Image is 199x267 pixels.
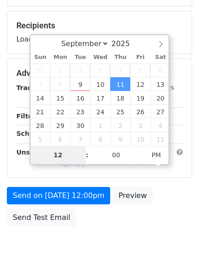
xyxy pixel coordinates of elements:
[70,132,90,146] span: October 7, 2025
[50,105,70,118] span: September 22, 2025
[31,54,51,60] span: Sun
[88,146,144,164] input: Minute
[70,91,90,105] span: September 16, 2025
[31,105,51,118] span: September 21, 2025
[16,112,40,120] strong: Filters
[50,77,70,91] span: September 8, 2025
[90,77,110,91] span: September 10, 2025
[110,132,130,146] span: October 9, 2025
[90,105,110,118] span: September 24, 2025
[16,21,183,44] div: Loading...
[150,64,170,77] span: September 6, 2025
[16,68,183,78] h5: Advanced
[90,54,110,60] span: Wed
[90,64,110,77] span: September 3, 2025
[150,91,170,105] span: September 20, 2025
[153,223,199,267] iframe: Chat Widget
[150,118,170,132] span: October 4, 2025
[110,118,130,132] span: October 2, 2025
[31,64,51,77] span: August 31, 2025
[31,77,51,91] span: September 7, 2025
[50,118,70,132] span: September 29, 2025
[50,64,70,77] span: September 1, 2025
[90,132,110,146] span: October 8, 2025
[16,130,49,137] strong: Schedule
[70,64,90,77] span: September 2, 2025
[150,132,170,146] span: October 11, 2025
[110,54,130,60] span: Thu
[150,77,170,91] span: September 13, 2025
[70,54,90,60] span: Tue
[7,209,76,226] a: Send Test Email
[130,105,150,118] span: September 26, 2025
[144,146,169,164] span: Click to toggle
[61,159,143,167] a: Copy unsubscribe link
[130,118,150,132] span: October 3, 2025
[50,91,70,105] span: September 15, 2025
[130,91,150,105] span: September 19, 2025
[70,77,90,91] span: September 9, 2025
[112,187,153,204] a: Preview
[110,91,130,105] span: September 18, 2025
[16,84,47,91] strong: Tracking
[86,146,88,164] span: :
[50,54,70,60] span: Mon
[130,132,150,146] span: October 10, 2025
[110,64,130,77] span: September 4, 2025
[150,105,170,118] span: September 27, 2025
[7,187,110,204] a: Send on [DATE] 12:00pm
[110,105,130,118] span: September 25, 2025
[31,146,86,164] input: Hour
[16,149,61,156] strong: Unsubscribe
[70,118,90,132] span: September 30, 2025
[31,118,51,132] span: September 28, 2025
[90,91,110,105] span: September 17, 2025
[110,77,130,91] span: September 11, 2025
[31,132,51,146] span: October 5, 2025
[90,118,110,132] span: October 1, 2025
[16,21,183,31] h5: Recipients
[130,77,150,91] span: September 12, 2025
[130,64,150,77] span: September 5, 2025
[70,105,90,118] span: September 23, 2025
[50,132,70,146] span: October 6, 2025
[150,54,170,60] span: Sat
[130,54,150,60] span: Fri
[109,39,142,48] input: Year
[31,91,51,105] span: September 14, 2025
